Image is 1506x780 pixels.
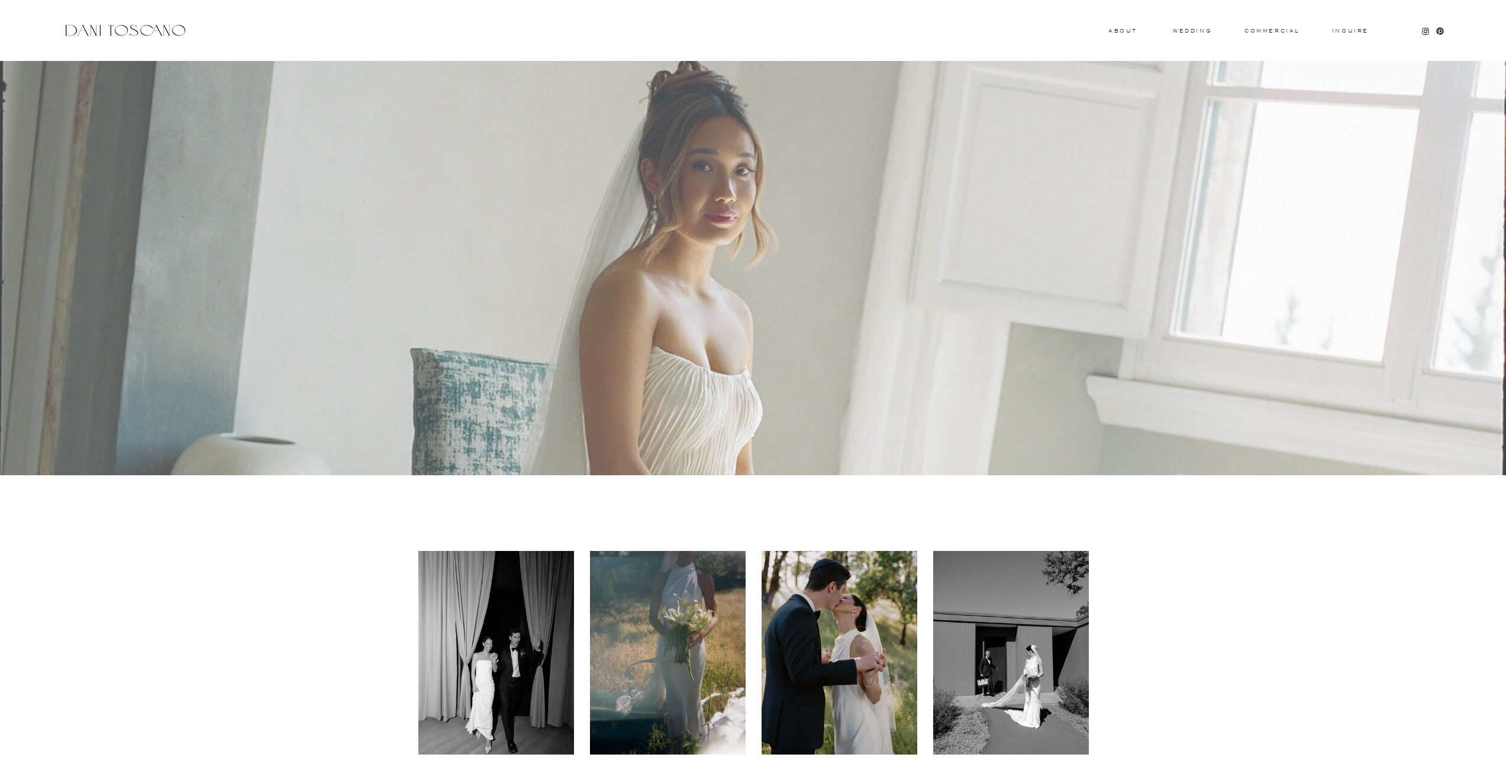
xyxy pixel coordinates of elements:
a: About [1108,28,1134,33]
a: Inquire [1331,28,1369,34]
a: commercial [1244,28,1299,33]
a: wedding [1173,28,1211,33]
